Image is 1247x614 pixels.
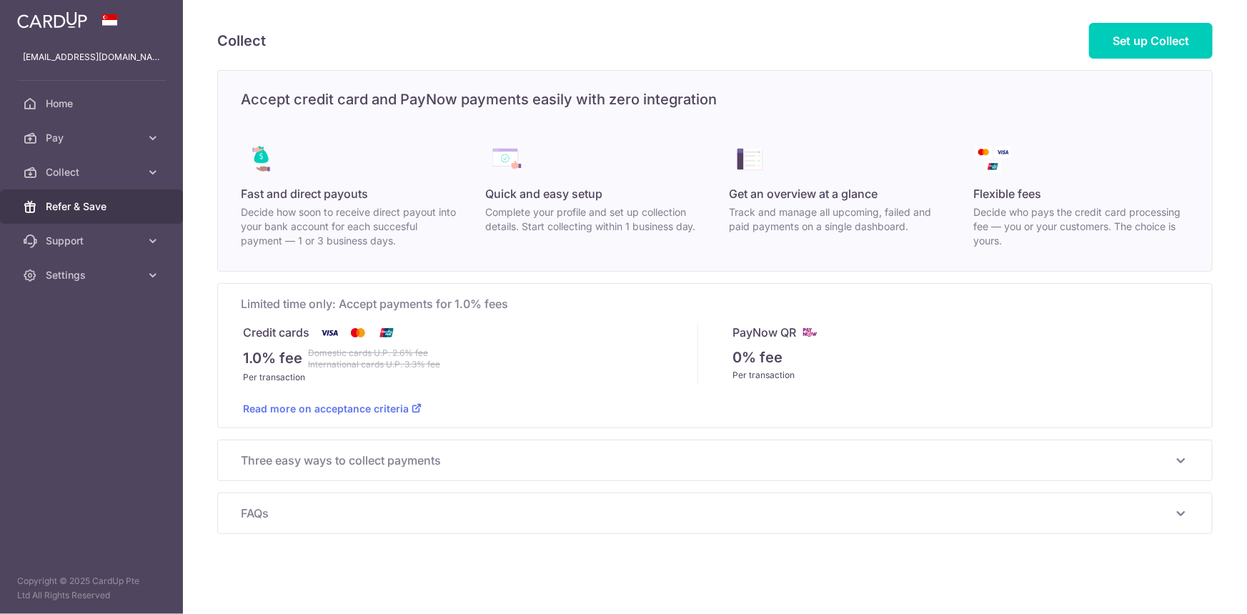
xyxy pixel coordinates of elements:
[126,10,156,23] span: Help
[241,452,1172,469] span: Three easy ways to collect payments
[732,368,1187,382] div: Per transaction
[485,205,701,234] p: Complete your profile and set up collection details. Start collecting within 1 business day.
[308,347,440,370] strike: Domestic cards U.P. 2.6% fee International cards U.P. 3.3% fee
[217,29,266,52] h5: Collect
[1113,34,1189,48] span: Set up Collect
[243,370,697,385] div: Per transaction
[973,139,1013,179] img: collect_benefits-payment-logos-dce544b9a714b2bc395541eb8d6324069de0a0c65b63ad9c2b4d71e4e11ae343.png
[17,11,87,29] img: CardUp
[46,199,140,214] span: Refer & Save
[46,268,140,282] span: Settings
[732,324,796,341] p: PayNow QR
[46,165,140,179] span: Collect
[23,50,160,64] p: [EMAIL_ADDRESS][DOMAIN_NAME]
[973,205,1189,248] p: Decide who pays the credit card processing fee — you or your customers. The choice is yours.
[372,324,401,342] img: Union Pay
[46,131,140,145] span: Pay
[241,205,457,248] p: Decide how soon to receive direct payout into your bank account for each succesful payment — 1 or...
[46,234,140,248] span: Support
[241,505,1189,522] p: FAQs
[243,347,302,370] p: 1.0% fee
[973,185,1041,202] span: Flexible fees
[46,96,140,111] span: Home
[730,205,945,234] p: Track and manage all upcoming, failed and paid payments on a single dashboard.
[241,452,1189,469] p: Three easy ways to collect payments
[243,324,309,342] p: Credit cards
[243,402,422,415] a: Read more on acceptance criteria
[241,139,281,179] img: collect_benefits-direct_payout-68d016c079b23098044efbcd1479d48bd02143683a084563df2606996dc465b2.png
[802,324,819,341] img: paynow-md-4fe65508ce96feda548756c5ee0e473c78d4820b8ea51387c6e4ad89e58a5e61.png
[732,347,783,368] p: 0% fee
[241,505,1172,522] span: FAQs
[485,185,602,202] span: Quick and easy setup
[315,324,344,342] img: Visa
[1089,23,1213,59] a: Set up Collect
[218,88,1212,111] h5: Accept credit card and PayNow payments easily with zero integration
[730,139,770,179] img: collect_benefits-all-in-one-overview-ecae168be53d4dea631b4473abdc9059fc34e556e287cb8dd7d0b18560f7...
[730,185,878,202] span: Get an overview at a glance
[344,324,372,342] img: Mastercard
[485,139,525,179] img: collect_benefits-quick_setup-238ffe9d55e53beed05605bc46673ff5ef3689472e416b62ebc7d0ab8d3b3a0b.png
[241,185,368,202] span: Fast and direct payouts
[241,295,1189,312] span: Limited time only: Accept payments for 1.0% fees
